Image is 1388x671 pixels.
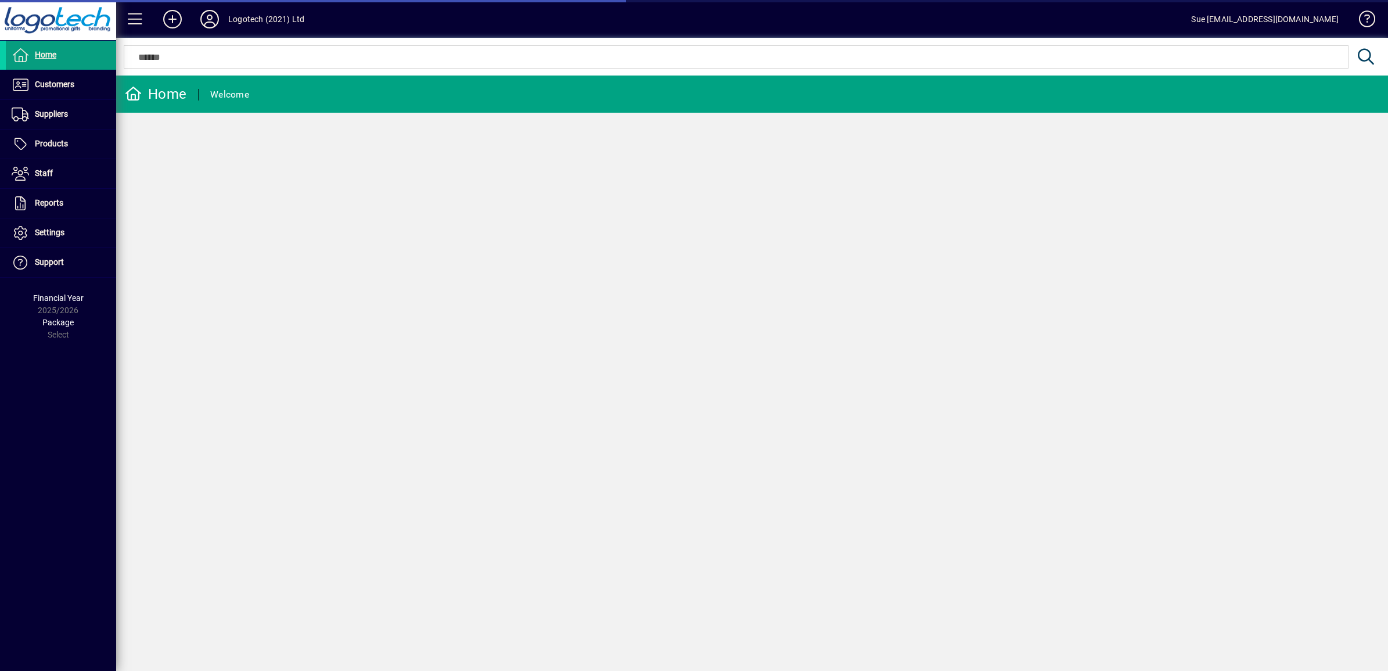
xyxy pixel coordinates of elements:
a: Products [6,130,116,159]
span: Reports [35,198,63,207]
a: Support [6,248,116,277]
span: Support [35,257,64,267]
a: Reports [6,189,116,218]
div: Sue [EMAIL_ADDRESS][DOMAIN_NAME] [1191,10,1339,28]
a: Customers [6,70,116,99]
a: Knowledge Base [1350,2,1373,40]
div: Home [125,85,186,103]
span: Customers [35,80,74,89]
span: Staff [35,168,53,178]
div: Logotech (2021) Ltd [228,10,304,28]
button: Profile [191,9,228,30]
a: Suppliers [6,100,116,129]
button: Add [154,9,191,30]
span: Financial Year [33,293,84,303]
span: Settings [35,228,64,237]
a: Staff [6,159,116,188]
div: Welcome [210,85,249,104]
span: Package [42,318,74,327]
span: Suppliers [35,109,68,119]
span: Products [35,139,68,148]
a: Settings [6,218,116,247]
span: Home [35,50,56,59]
